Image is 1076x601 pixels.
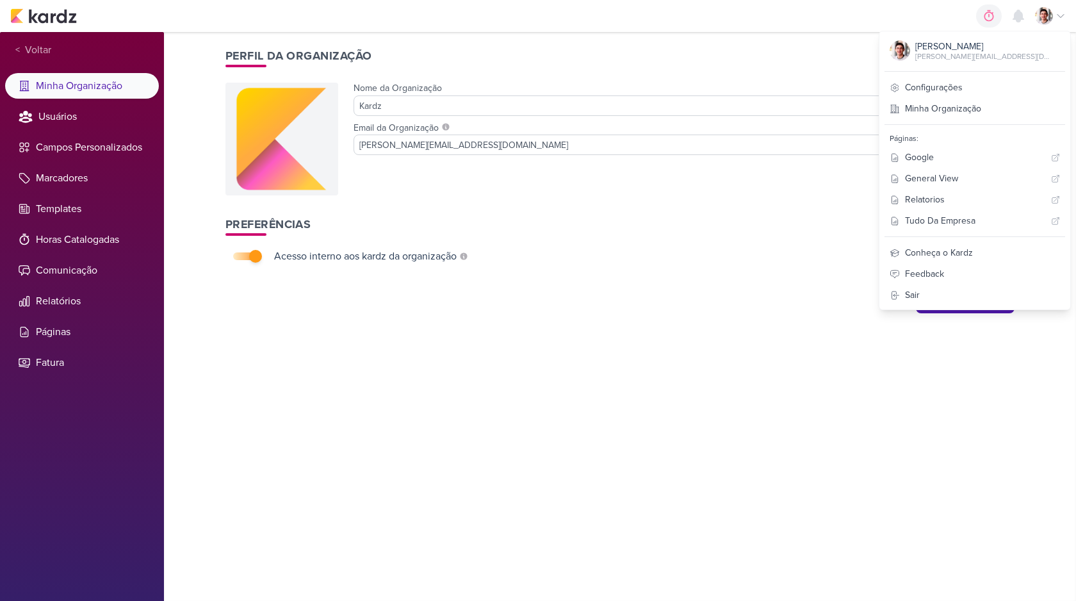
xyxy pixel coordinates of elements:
[879,147,1070,168] a: Google
[879,263,1070,284] div: Feedback
[225,47,1015,65] h1: Perfil da Organização
[5,196,159,222] li: Templates
[5,104,159,129] li: Usuários
[5,288,159,314] li: Relatórios
[5,135,159,160] li: Campos Personalizados
[354,83,442,94] label: Nome da Organização
[915,51,1050,62] div: [PERSON_NAME][EMAIL_ADDRESS][DOMAIN_NAME]
[1035,7,1053,25] img: Lucas Pessoa
[879,98,1070,119] a: Minha Organização
[879,130,1070,147] div: Páginas:
[879,189,1070,210] a: Relatorios
[915,40,1050,53] div: [PERSON_NAME]
[905,214,1046,227] div: Tudo Da Empresa
[879,77,1070,98] a: Configurações
[10,8,77,24] img: kardz.app
[879,210,1070,231] a: Tudo Da Empresa
[905,172,1046,185] div: General View
[354,121,1015,135] label: Email da Organização
[879,284,1070,306] a: Sair
[905,193,1046,206] div: Relatorios
[274,249,457,264] div: Acesso interno aos kardz da organização
[5,319,159,345] li: Páginas
[879,168,1070,189] a: General View
[20,42,51,58] span: Voltar
[5,227,159,252] li: Horas Catalogadas
[5,350,159,375] li: Fatura
[225,216,1015,233] h1: Preferências
[905,151,1046,164] div: Google
[5,165,159,191] li: Marcadores
[890,40,910,61] img: Lucas Pessoa
[879,242,1070,263] div: Conheça o Kardz
[5,258,159,283] li: Comunicação
[15,43,20,58] span: <
[5,73,159,99] li: Minha Organização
